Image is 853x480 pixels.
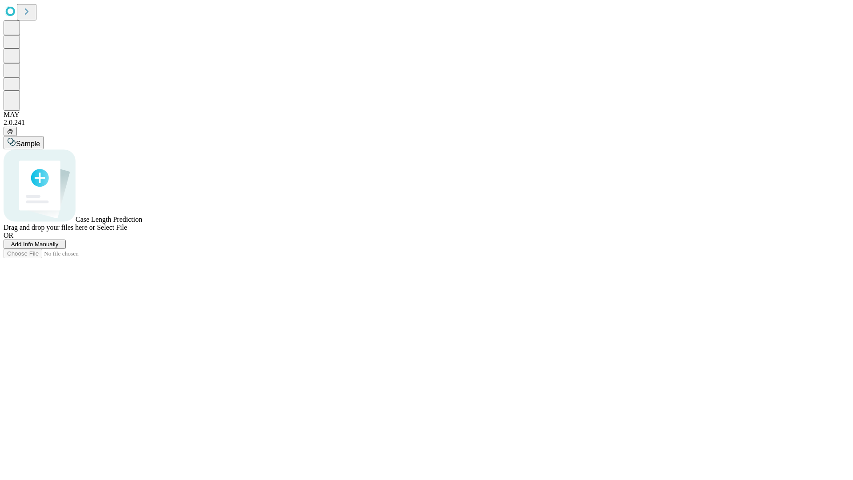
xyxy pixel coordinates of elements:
span: OR [4,232,13,239]
span: Case Length Prediction [76,216,142,223]
span: Select File [97,224,127,231]
span: Drag and drop your files here or [4,224,95,231]
span: Add Info Manually [11,241,59,248]
button: Add Info Manually [4,240,66,249]
span: @ [7,128,13,135]
span: Sample [16,140,40,148]
div: MAY [4,111,849,119]
button: @ [4,127,17,136]
div: 2.0.241 [4,119,849,127]
button: Sample [4,136,44,149]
